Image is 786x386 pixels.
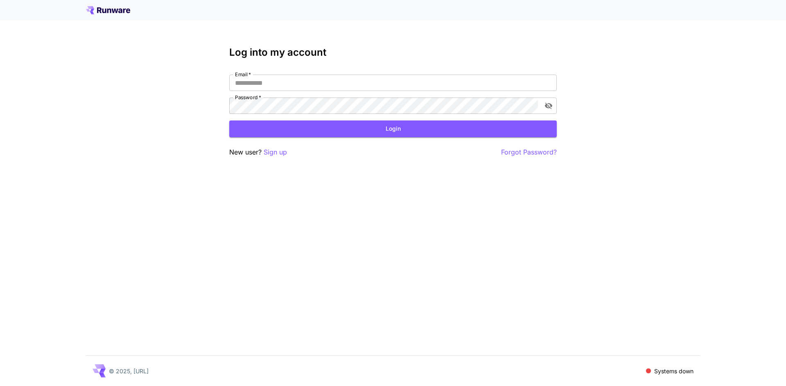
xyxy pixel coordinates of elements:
button: Forgot Password? [501,147,557,157]
h3: Log into my account [229,47,557,58]
button: Sign up [264,147,287,157]
button: Login [229,120,557,137]
button: toggle password visibility [541,98,556,113]
label: Password [235,94,261,101]
p: © 2025, [URL] [109,367,149,375]
p: New user? [229,147,287,157]
p: Systems down [654,367,693,375]
label: Email [235,71,251,78]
